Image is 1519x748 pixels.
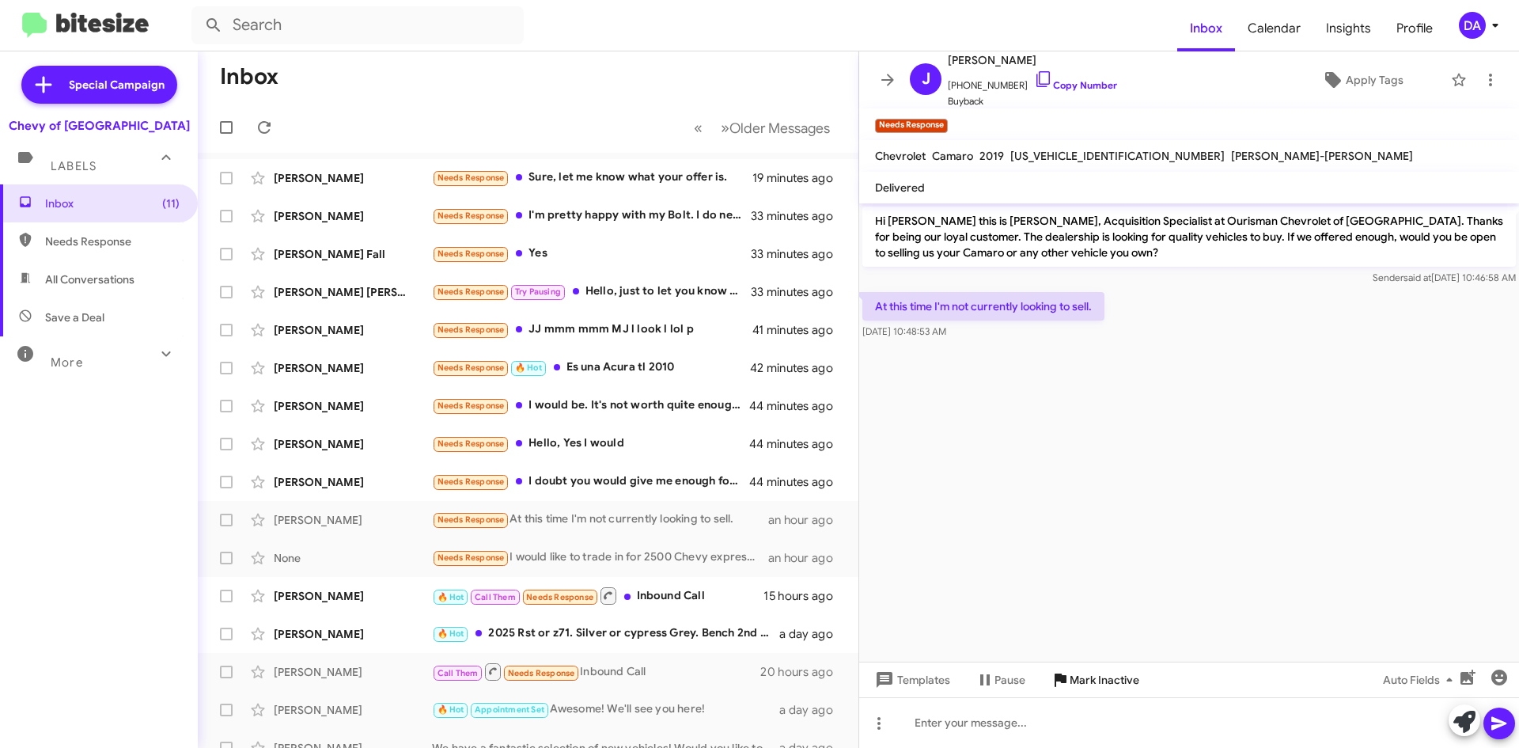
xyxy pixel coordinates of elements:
div: Chevy of [GEOGRAPHIC_DATA] [9,118,190,134]
div: Hello, Yes I would [432,435,751,453]
div: [PERSON_NAME] [274,170,432,186]
div: [PERSON_NAME] [PERSON_NAME] [274,284,432,300]
nav: Page navigation example [685,112,839,144]
button: Previous [684,112,712,144]
span: Labels [51,159,97,173]
div: a day ago [779,702,846,718]
p: At this time I'm not currently looking to sell. [862,292,1104,321]
span: Call Them [438,668,479,678]
span: » [721,118,729,138]
span: [US_VEHICLE_IDENTIFICATION_NUMBER] [1010,149,1225,163]
span: 2019 [979,149,1004,163]
span: Older Messages [729,120,830,137]
button: DA [1445,12,1502,39]
span: J [922,66,930,92]
button: Pause [963,666,1038,694]
div: JJ mmm mmm MJ l look l lol p [432,321,752,339]
span: Needs Response [438,287,505,297]
span: Buyback [948,93,1117,109]
button: Mark Inactive [1038,666,1152,694]
span: Save a Deal [45,309,104,325]
div: 44 minutes ago [751,436,846,452]
span: Auto Fields [1383,666,1459,694]
div: I would be. It's not worth quite enough compared to what's remaining on the loan however. [432,397,751,415]
span: said at [1403,271,1431,283]
div: I'm pretty happy with my Bolt. I do need to get rid of my minivan but I think it's probably too o... [432,207,751,225]
a: Insights [1313,6,1384,51]
span: All Conversations [45,271,134,287]
span: Special Campaign [69,77,165,93]
span: Needs Response [438,249,505,259]
span: [PERSON_NAME]-[PERSON_NAME] [1231,149,1413,163]
span: Needs Response [438,173,505,183]
div: Awesome! We'll see you here! [432,701,779,719]
span: More [51,355,83,370]
div: [PERSON_NAME] [274,702,432,718]
span: Needs Response [508,668,575,678]
div: Inbound Call [432,662,760,682]
div: Inbound Call [432,586,763,606]
a: Copy Number [1034,79,1117,91]
span: Pause [994,666,1025,694]
div: [PERSON_NAME] Fall [274,246,432,262]
span: Templates [872,666,950,694]
div: 15 hours ago [763,588,846,604]
div: At this time I'm not currently looking to sell. [432,511,768,529]
div: a day ago [779,626,846,642]
div: [PERSON_NAME] [274,360,432,376]
a: Special Campaign [21,66,177,104]
button: Apply Tags [1281,66,1443,94]
span: Needs Response [438,363,505,373]
div: [PERSON_NAME] [274,512,432,528]
span: Inbox [45,196,180,211]
a: Profile [1384,6,1445,51]
div: [PERSON_NAME] [274,322,432,338]
span: Needs Response [438,477,505,487]
div: None [274,550,432,566]
div: Es una Acura tl 2010 [432,359,751,377]
span: Appointment Set [475,704,544,715]
div: 19 minutes ago [752,170,846,186]
span: Needs Response [438,552,505,563]
span: Apply Tags [1346,66,1403,94]
span: 🔥 Hot [438,704,464,715]
a: Calendar [1235,6,1313,51]
span: Delivered [875,180,925,195]
div: [PERSON_NAME] [274,436,432,452]
p: Hi [PERSON_NAME] this is [PERSON_NAME], Acquisition Specialist at Ourisman Chevrolet of [GEOGRAPH... [862,207,1516,267]
button: Auto Fields [1370,666,1472,694]
button: Next [711,112,839,144]
span: Try Pausing [515,287,561,297]
div: Yes [432,245,751,263]
div: 2025 Rst or z71. Silver or cypress Grey. Bench 2nd row, comfort package. [432,625,779,643]
div: 33 minutes ago [751,246,846,262]
span: Mark Inactive [1070,666,1139,694]
div: 33 minutes ago [751,208,846,224]
span: [DATE] 10:48:53 AM [862,325,946,337]
div: [PERSON_NAME] [274,474,432,490]
div: an hour ago [768,512,846,528]
div: [PERSON_NAME] [274,398,432,414]
small: Needs Response [875,119,948,133]
span: Needs Response [438,514,505,525]
span: 🔥 Hot [438,592,464,602]
span: [PHONE_NUMBER] [948,70,1117,93]
h1: Inbox [220,64,278,89]
button: Templates [859,666,963,694]
div: 20 hours ago [760,664,846,680]
input: Search [191,6,524,44]
span: Needs Response [438,401,505,411]
span: 🔥 Hot [438,628,464,639]
span: Needs Response [438,325,505,335]
div: 42 minutes ago [751,360,846,376]
div: 44 minutes ago [751,398,846,414]
span: 🔥 Hot [515,363,542,373]
a: Inbox [1177,6,1235,51]
div: I doubt you would give me enough for my Mazda for me to even break even on it. I still owe someth... [432,473,751,491]
span: Chevrolet [875,149,926,163]
div: Sure, let me know what your offer is. [432,169,752,187]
